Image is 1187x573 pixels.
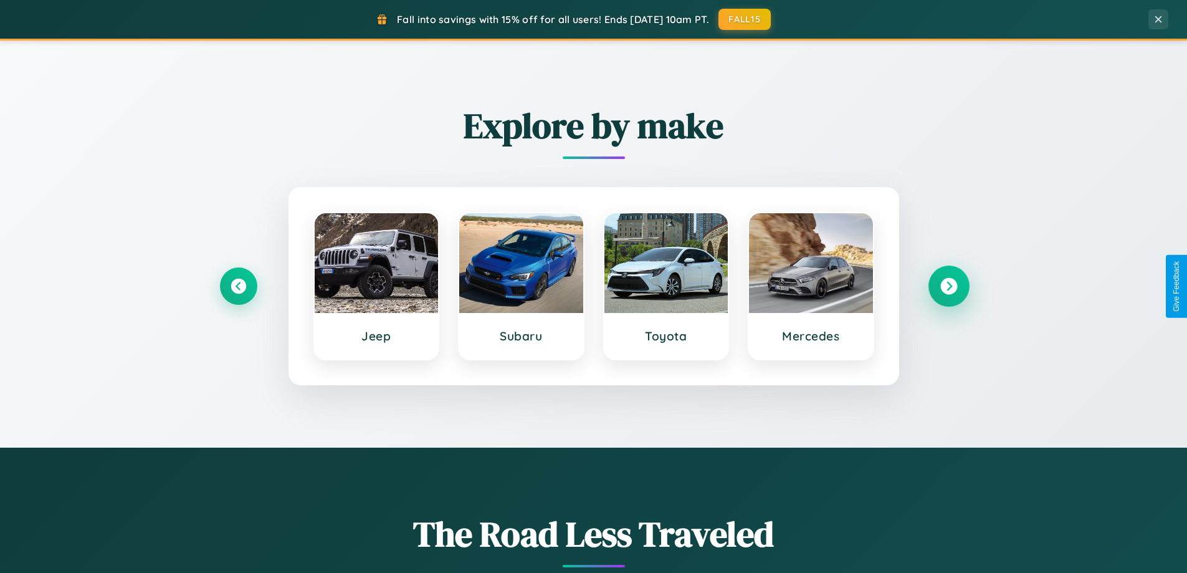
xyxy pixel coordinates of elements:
[220,510,968,558] h1: The Road Less Traveled
[718,9,771,30] button: FALL15
[220,102,968,150] h2: Explore by make
[617,329,716,344] h3: Toyota
[761,329,860,344] h3: Mercedes
[397,13,709,26] span: Fall into savings with 15% off for all users! Ends [DATE] 10am PT.
[1172,261,1181,312] div: Give Feedback
[327,329,426,344] h3: Jeep
[472,329,571,344] h3: Subaru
